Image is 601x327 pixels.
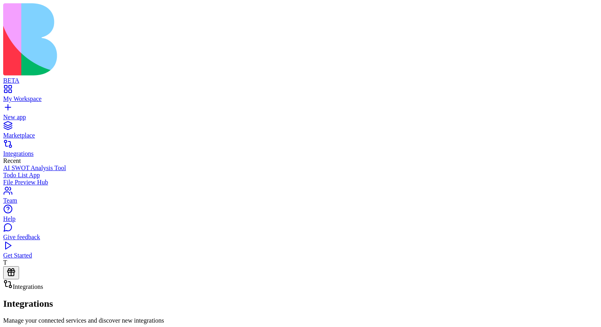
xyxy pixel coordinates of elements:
img: logo [3,3,323,75]
span: Integrations [13,283,43,290]
div: Get Started [3,252,598,259]
div: BETA [3,77,598,84]
div: Integrations [3,150,598,157]
a: AI SWOT Analysis Tool [3,164,598,172]
a: Integrations [3,143,598,157]
a: Help [3,208,598,223]
p: Manage your connected services and discover new integrations [3,317,598,324]
a: Give feedback [3,226,598,241]
a: Get Started [3,245,598,259]
a: My Workspace [3,88,598,103]
a: Todo List App [3,172,598,179]
div: Help [3,215,598,223]
span: T [3,259,7,266]
a: File Preview Hub [3,179,598,186]
div: New app [3,114,598,121]
a: Marketplace [3,125,598,139]
div: Give feedback [3,234,598,241]
span: Recent [3,157,21,164]
a: Team [3,190,598,204]
div: My Workspace [3,95,598,103]
a: New app [3,106,598,121]
div: Team [3,197,598,204]
h2: Integrations [3,298,598,309]
div: Marketplace [3,132,598,139]
a: BETA [3,70,598,84]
